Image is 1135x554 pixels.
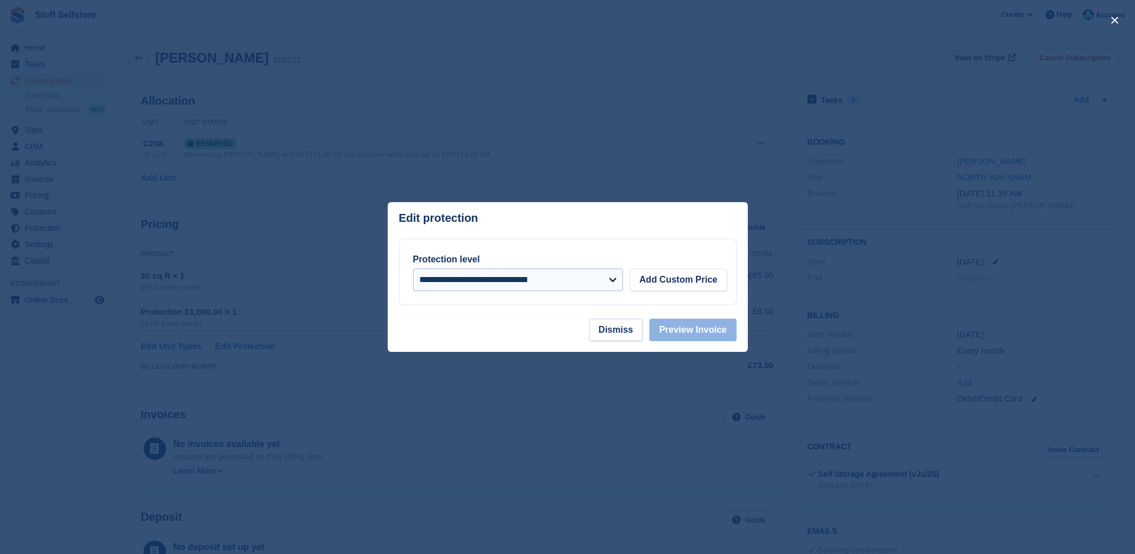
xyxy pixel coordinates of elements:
[630,269,727,291] button: Add Custom Price
[649,319,736,341] button: Preview Invoice
[589,319,643,341] button: Dismiss
[413,254,480,264] label: Protection level
[1106,11,1124,29] button: close
[399,212,478,225] p: Edit protection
